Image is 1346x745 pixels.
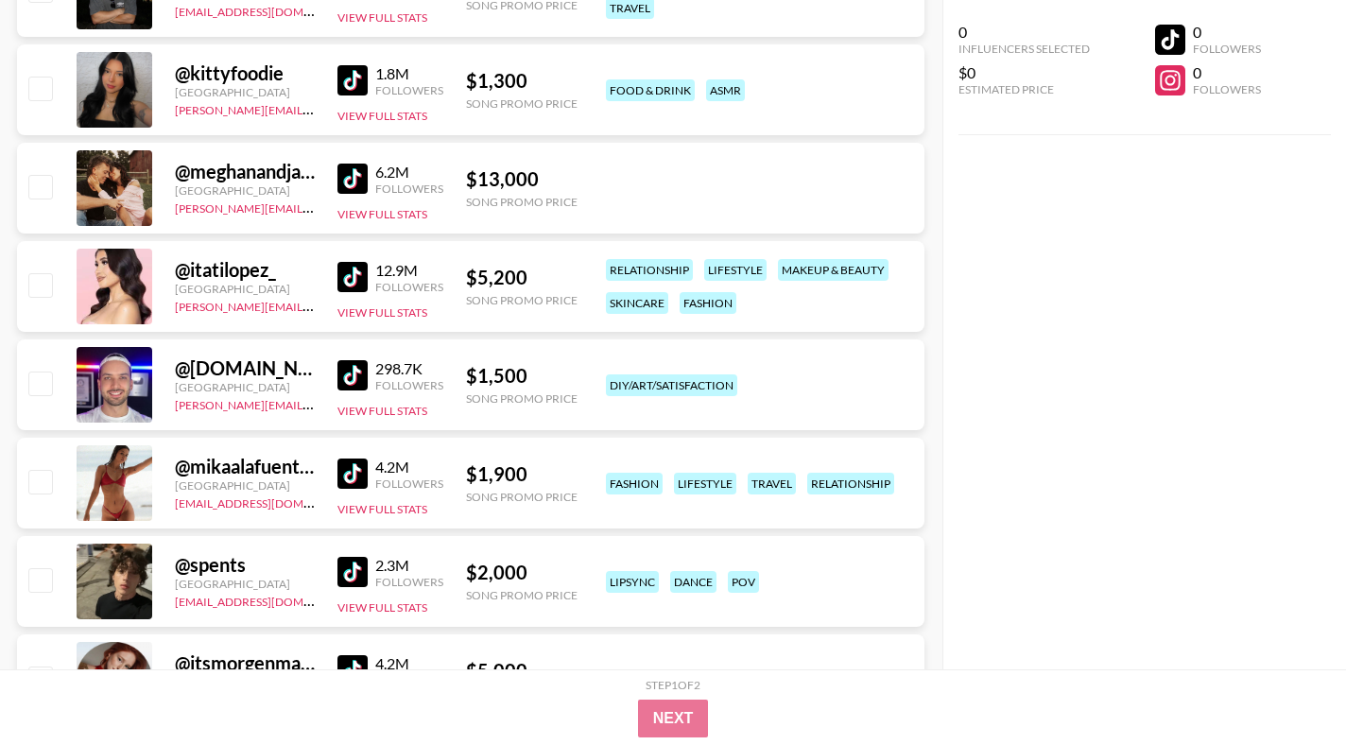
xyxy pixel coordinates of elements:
div: [GEOGRAPHIC_DATA] [175,85,315,99]
div: $0 [958,63,1090,82]
div: Followers [375,476,443,491]
button: View Full Stats [337,502,427,516]
div: fashion [680,292,736,314]
div: dance [670,571,716,593]
div: lifestyle [704,259,767,281]
button: View Full Stats [337,207,427,221]
div: $ 1,300 [466,69,578,93]
div: fashion [606,473,663,494]
div: lifestyle [674,473,736,494]
div: 6.2M [375,163,443,182]
img: TikTok [337,262,368,292]
div: $ 2,000 [466,561,578,584]
div: Song Promo Price [466,195,578,209]
img: TikTok [337,360,368,390]
div: 12.9M [375,261,443,280]
div: @ meghanandjack [175,160,315,183]
a: [PERSON_NAME][EMAIL_ADDRESS][DOMAIN_NAME] [175,296,455,314]
div: [GEOGRAPHIC_DATA] [175,282,315,296]
img: TikTok [337,655,368,685]
div: $ 5,200 [466,266,578,289]
button: View Full Stats [337,305,427,320]
div: 0 [1193,23,1261,42]
div: Song Promo Price [466,490,578,504]
div: Estimated Price [958,82,1090,96]
div: travel [748,473,796,494]
div: Followers [375,182,443,196]
div: food & drink [606,79,695,101]
div: Step 1 of 2 [646,678,700,692]
div: Influencers Selected [958,42,1090,56]
div: 0 [958,23,1090,42]
div: relationship [606,259,693,281]
div: makeup & beauty [778,259,889,281]
button: View Full Stats [337,404,427,418]
div: $ 1,900 [466,462,578,486]
div: skincare [606,292,668,314]
div: Followers [375,378,443,392]
div: [GEOGRAPHIC_DATA] [175,183,315,198]
div: Song Promo Price [466,588,578,602]
button: View Full Stats [337,10,427,25]
div: pov [728,571,759,593]
div: 298.7K [375,359,443,378]
div: @ itatilopez_ [175,258,315,282]
button: View Full Stats [337,600,427,615]
div: 4.2M [375,654,443,673]
div: lipsync [606,571,659,593]
img: TikTok [337,65,368,95]
div: @ mikaalafuente_ [175,455,315,478]
a: [EMAIL_ADDRESS][DOMAIN_NAME] [175,493,365,511]
div: $ 13,000 [466,167,578,191]
div: @ spents [175,553,315,577]
div: $ 5,000 [466,659,578,683]
div: @ itsmorgenmarie [175,651,315,675]
div: asmr [706,79,745,101]
button: Next [638,700,709,737]
a: [PERSON_NAME][EMAIL_ADDRESS][DOMAIN_NAME] [175,99,455,117]
div: Followers [1193,42,1261,56]
div: diy/art/satisfaction [606,374,737,396]
div: @ [DOMAIN_NAME] [175,356,315,380]
div: Song Promo Price [466,96,578,111]
img: TikTok [337,459,368,489]
div: 2.3M [375,556,443,575]
button: View Full Stats [337,109,427,123]
div: [GEOGRAPHIC_DATA] [175,478,315,493]
div: @ kittyfoodie [175,61,315,85]
div: Song Promo Price [466,391,578,406]
img: TikTok [337,557,368,587]
div: $ 1,500 [466,364,578,388]
div: Followers [375,575,443,589]
div: 1.8M [375,64,443,83]
div: Song Promo Price [466,293,578,307]
div: 0 [1193,63,1261,82]
a: [PERSON_NAME][EMAIL_ADDRESS][DOMAIN_NAME] [175,198,455,216]
div: [GEOGRAPHIC_DATA] [175,380,315,394]
div: Followers [375,280,443,294]
a: [EMAIL_ADDRESS][DOMAIN_NAME] [175,591,365,609]
div: Followers [375,83,443,97]
div: [GEOGRAPHIC_DATA] [175,577,315,591]
a: [EMAIL_ADDRESS][DOMAIN_NAME] [175,1,365,19]
div: relationship [807,473,894,494]
div: 4.2M [375,458,443,476]
iframe: Drift Widget Chat Controller [1251,650,1323,722]
img: TikTok [337,164,368,194]
a: [PERSON_NAME][EMAIL_ADDRESS][DOMAIN_NAME] [175,394,455,412]
div: Followers [1193,82,1261,96]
